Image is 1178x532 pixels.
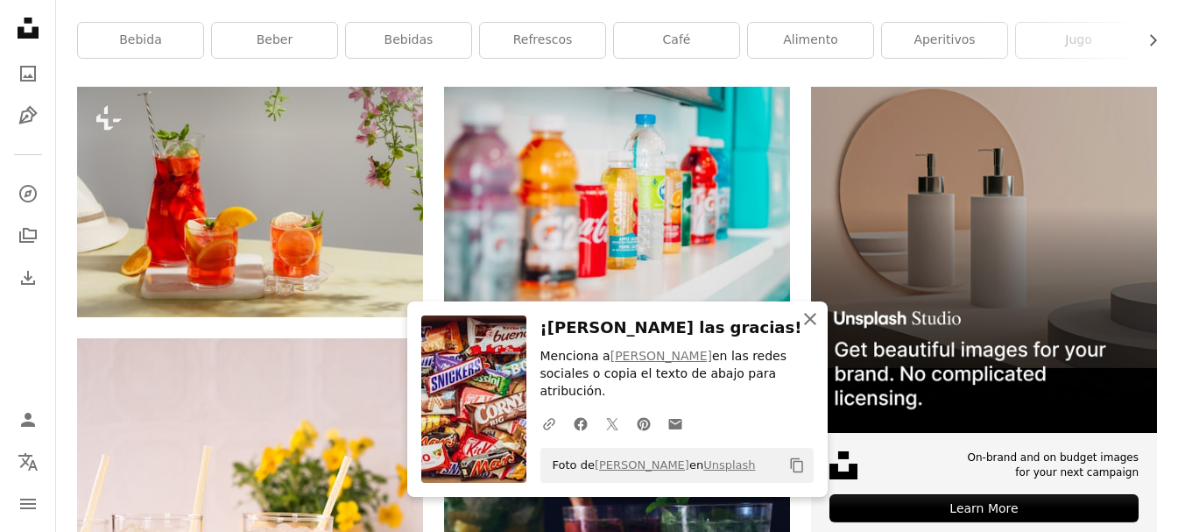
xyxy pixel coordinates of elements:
p: Menciona a en las redes sociales o copia el texto de abajo para atribución. [540,348,814,401]
a: Comparte por correo electrónico [660,406,691,441]
button: Menú [11,486,46,521]
a: Colecciones [11,218,46,253]
a: Iniciar sesión / Registrarse [11,402,46,437]
a: Una mesa cubierta con tres vasos llenos de bebidas [77,194,423,209]
button: Idioma [11,444,46,479]
a: bebida [78,23,203,58]
img: Botella de plástico Gatorade sobre mesa blanca [444,87,790,317]
a: Unsplash [703,458,755,472]
button: desplazar lista a la derecha [1137,23,1157,58]
a: [PERSON_NAME] [610,349,712,363]
a: Comparte en Facebook [565,406,596,441]
a: alimento [748,23,873,58]
a: Historial de descargas [11,260,46,295]
h3: ¡[PERSON_NAME] las gracias! [540,316,814,341]
a: Explorar [11,176,46,211]
img: Una mesa cubierta con tres vasos llenos de bebidas [77,87,423,317]
button: Copiar al portapapeles [782,450,812,480]
a: [PERSON_NAME] [595,458,689,472]
a: Bebidas [346,23,471,58]
a: Comparte en Pinterest [628,406,660,441]
a: Fotos [11,56,46,91]
a: Comparte en Twitter [596,406,628,441]
a: Aperitivos [882,23,1007,58]
img: file-1631678316303-ed18b8b5cb9cimage [829,451,857,479]
a: Botella de plástico Gatorade sobre mesa blanca [444,194,790,209]
span: On-brand and on budget images for your next campaign [956,450,1139,480]
span: Foto de en [544,451,756,479]
a: jugo [1016,23,1141,58]
a: Refrescos [480,23,605,58]
a: beber [212,23,337,58]
a: Ilustraciones [11,98,46,133]
a: Inicio — Unsplash [11,11,46,49]
div: Learn More [829,494,1139,522]
img: file-1715714113747-b8b0561c490eimage [811,87,1157,433]
a: café [614,23,739,58]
